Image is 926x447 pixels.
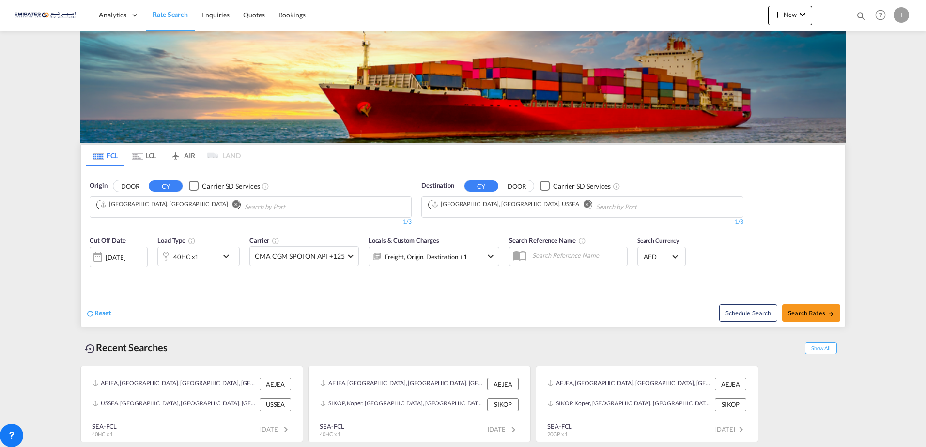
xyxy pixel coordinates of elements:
[385,250,467,264] div: Freight Origin Destination Factory Stuffing
[768,6,812,25] button: icon-plus 400-fgNewicon-chevron-down
[260,378,291,390] div: AEJEA
[772,11,808,18] span: New
[715,378,746,390] div: AEJEA
[124,145,163,166] md-tab-item: LCL
[80,366,303,442] recent-search-card: AEJEA, [GEOGRAPHIC_DATA], [GEOGRAPHIC_DATA], [GEOGRAPHIC_DATA], [GEOGRAPHIC_DATA] AEJEAUSSEA, [GE...
[637,237,679,244] span: Search Currency
[421,218,743,226] div: 1/3
[553,181,611,191] div: Carrier SD Services
[188,237,196,245] md-icon: icon-information-outline
[487,398,519,411] div: SIKOP
[527,248,627,263] input: Search Reference Name
[320,398,485,411] div: SIKOP, Koper, Slovenia, Southern Europe, Europe
[80,31,846,143] img: LCL+%26+FCL+BACKGROUND.png
[157,237,196,244] span: Load Type
[201,11,230,19] span: Enquiries
[226,200,240,210] button: Remove
[92,422,117,431] div: SEA-FCL
[487,378,519,390] div: AEJEA
[872,7,894,24] div: Help
[81,166,845,327] div: OriginDOOR CY Checkbox No InkUnchecked: Search for CY (Container Yard) services for all selected ...
[643,250,680,264] md-select: Select Currency: د.إ AEDUnited Arab Emirates Dirham
[94,309,111,317] span: Reset
[90,237,126,244] span: Cut Off Date
[80,337,171,358] div: Recent Searches
[548,378,712,390] div: AEJEA, Jebel Ali, United Arab Emirates, Middle East, Middle East
[735,424,747,435] md-icon: icon-chevron-right
[308,366,531,442] recent-search-card: AEJEA, [GEOGRAPHIC_DATA], [GEOGRAPHIC_DATA], [GEOGRAPHIC_DATA], [GEOGRAPHIC_DATA] AEJEASIKOP, Kop...
[90,181,107,191] span: Origin
[782,304,840,322] button: Search Ratesicon-arrow-right
[421,181,454,191] span: Destination
[432,200,579,209] div: Seattle, WA, USSEA
[249,237,279,244] span: Carrier
[464,180,498,192] button: CY
[86,145,241,166] md-pagination-wrapper: Use the left and right arrow keys to navigate between tabs
[90,247,148,267] div: [DATE]
[202,181,260,191] div: Carrier SD Services
[90,218,412,226] div: 1/3
[93,398,257,411] div: USSEA, Seattle, WA, United States, North America, Americas
[157,247,240,266] div: 40HC x1icon-chevron-down
[715,425,747,433] span: [DATE]
[92,431,113,437] span: 40HC x 1
[272,237,279,245] md-icon: The selected Trucker/Carrierwill be displayed in the rate results If the rates are from another f...
[578,237,586,245] md-icon: Your search will be saved by the below given name
[788,309,834,317] span: Search Rates
[547,422,572,431] div: SEA-FCL
[260,398,291,411] div: USSEA
[715,398,746,411] div: SIKOP
[856,11,866,21] md-icon: icon-magnify
[369,237,439,244] span: Locals & Custom Charges
[320,378,485,390] div: AEJEA, Jebel Ali, United Arab Emirates, Middle East, Middle East
[100,200,228,209] div: Jebel Ali, AEJEA
[262,182,269,190] md-icon: Unchecked: Search for CY (Container Yard) services for all selected carriers.Checked : Search for...
[90,266,97,279] md-datepicker: Select
[86,145,124,166] md-tab-item: FCL
[872,7,889,23] span: Help
[100,200,230,209] div: Press delete to remove this chip.
[369,247,499,266] div: Freight Origin Destination Factory Stuffingicon-chevron-down
[596,199,688,215] input: Chips input.
[644,253,671,261] span: AED
[805,342,837,354] span: Show All
[485,251,496,262] md-icon: icon-chevron-down
[278,11,306,19] span: Bookings
[255,252,345,261] span: CMA CGM SPOTON API +125
[15,4,80,26] img: c67187802a5a11ec94275b5db69a26e6.png
[427,197,692,215] md-chips-wrap: Chips container. Use arrow keys to select chips.
[320,431,340,437] span: 40HC x 1
[797,9,808,20] md-icon: icon-chevron-down
[84,343,96,355] md-icon: icon-backup-restore
[828,311,834,317] md-icon: icon-arrow-right
[488,425,519,433] span: [DATE]
[245,199,337,215] input: Chips input.
[113,180,147,192] button: DOOR
[894,7,909,23] div: I
[613,182,620,190] md-icon: Unchecked: Search for CY (Container Yard) services for all selected carriers.Checked : Search for...
[509,237,586,244] span: Search Reference Name
[93,378,257,390] div: AEJEA, Jebel Ali, United Arab Emirates, Middle East, Middle East
[508,424,519,435] md-icon: icon-chevron-right
[260,425,292,433] span: [DATE]
[243,11,264,19] span: Quotes
[432,200,581,209] div: Press delete to remove this chip.
[95,197,340,215] md-chips-wrap: Chips container. Use arrow keys to select chips.
[500,180,534,192] button: DOOR
[772,9,784,20] md-icon: icon-plus 400-fg
[540,181,611,191] md-checkbox: Checkbox No Ink
[86,308,111,319] div: icon-refreshReset
[99,10,126,20] span: Analytics
[163,145,202,166] md-tab-item: AIR
[320,422,344,431] div: SEA-FCL
[170,150,182,157] md-icon: icon-airplane
[149,180,183,192] button: CY
[189,181,260,191] md-checkbox: Checkbox No Ink
[719,304,777,322] button: Note: By default Schedule search will only considerorigin ports, destination ports and cut off da...
[856,11,866,25] div: icon-magnify
[547,431,568,437] span: 20GP x 1
[86,309,94,318] md-icon: icon-refresh
[577,200,592,210] button: Remove
[173,250,199,264] div: 40HC x1
[106,253,125,262] div: [DATE]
